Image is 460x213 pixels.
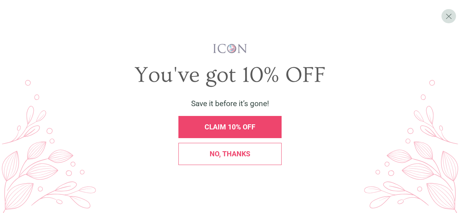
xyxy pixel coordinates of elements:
span: Save it before it’s gone! [191,99,269,108]
span: No, thanks [210,150,250,158]
span: CLAIM 10% OFF [205,123,255,131]
span: X [445,11,452,21]
span: You've got 10% OFF [134,63,326,88]
img: iconwallstickersl_1754656298800.png [212,43,248,54]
